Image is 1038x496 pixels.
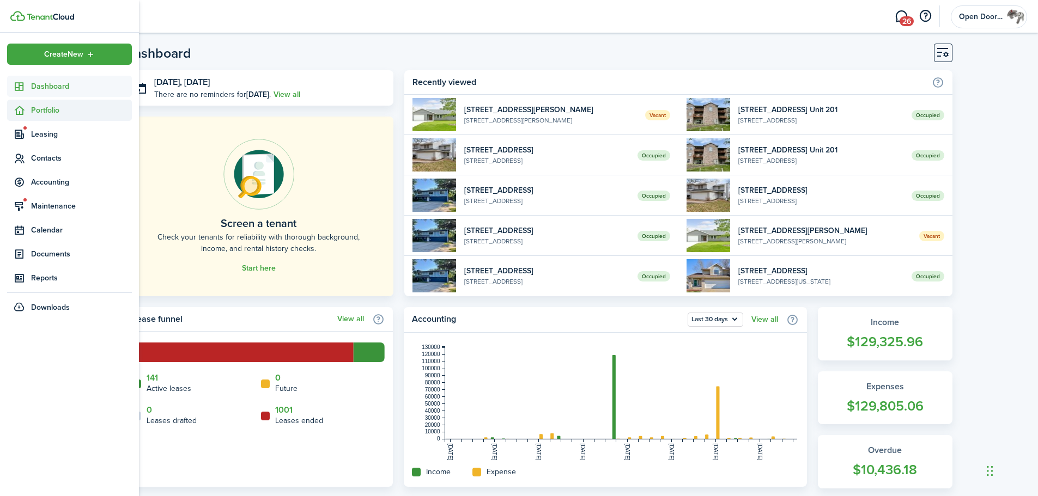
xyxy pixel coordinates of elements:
[10,11,25,21] img: TenantCloud
[668,443,674,461] tspan: [DATE]
[900,16,914,26] span: 26
[147,373,158,383] a: 141
[44,51,83,58] span: Create New
[412,219,456,252] img: 1
[147,415,197,426] home-widget-title: Leases drafted
[1007,8,1024,26] img: Open Door Property Management, LLC
[738,196,903,206] widget-list-item-description: [STREET_ADDRESS]
[829,460,942,480] widget-stats-count: $10,436.18
[738,144,903,156] widget-list-item-title: [STREET_ADDRESS] Unit 201
[221,215,296,231] home-placeholder-title: Screen a tenant
[422,358,440,364] tspan: 110000
[31,152,132,164] span: Contacts
[147,405,152,415] a: 0
[124,46,191,60] header-page-title: Dashboard
[275,383,298,394] home-widget-title: Future
[987,455,993,487] div: Drag
[223,139,294,210] img: Online payments
[426,466,451,477] home-widget-title: Income
[638,150,670,161] span: Occupied
[829,316,942,329] widget-stats-title: Income
[274,89,300,100] a: View all
[464,277,629,286] widget-list-item-description: [STREET_ADDRESS]
[919,231,944,241] span: Vacant
[687,98,730,131] img: 1
[464,156,629,166] widget-list-item-description: [STREET_ADDRESS]
[422,351,440,357] tspan: 120000
[912,150,944,161] span: Occupied
[31,81,132,92] span: Dashboard
[688,313,743,327] button: Open menu
[242,264,276,273] a: Start here
[149,231,369,254] home-placeholder-description: Check your tenants for reliability with thorough background, income, and rental history checks.
[132,313,332,326] home-widget-title: Lease funnel
[31,200,132,212] span: Maintenance
[464,104,637,115] widget-list-item-title: [STREET_ADDRESS][PERSON_NAME]
[412,138,456,172] img: 1
[425,415,440,421] tspan: 30000
[645,110,670,120] span: Vacant
[31,272,132,284] span: Reports
[487,466,516,477] home-widget-title: Expense
[491,443,497,461] tspan: [DATE]
[738,185,903,196] widget-list-item-title: [STREET_ADDRESS]
[891,3,912,30] a: Messaging
[422,344,440,350] tspan: 130000
[31,128,132,140] span: Leasing
[425,401,440,407] tspan: 50000
[7,267,132,289] a: Reports
[425,387,440,393] tspan: 70000
[464,196,629,206] widget-list-item-description: [STREET_ADDRESS]
[912,271,944,281] span: Occupied
[412,76,926,89] home-widget-title: Recently viewed
[425,379,440,385] tspan: 80000
[7,44,132,65] button: Open menu
[27,14,74,20] img: TenantCloud
[425,422,440,428] tspan: 20000
[422,365,440,371] tspan: 100000
[464,115,637,125] widget-list-item-description: [STREET_ADDRESS][PERSON_NAME]
[713,443,719,461] tspan: [DATE]
[464,185,629,196] widget-list-item-title: [STREET_ADDRESS]
[447,443,453,461] tspan: [DATE]
[751,315,778,324] a: View all
[959,13,1003,21] span: Open Door Property Management, LLC
[246,89,269,100] b: [DATE]
[412,179,456,212] img: 1
[912,191,944,201] span: Occupied
[464,144,629,156] widget-list-item-title: [STREET_ADDRESS]
[536,443,542,461] tspan: [DATE]
[757,443,763,461] tspan: [DATE]
[912,110,944,120] span: Occupied
[425,428,440,434] tspan: 10000
[437,436,440,442] tspan: 0
[425,372,440,378] tspan: 90000
[31,248,132,260] span: Documents
[580,443,586,461] tspan: [DATE]
[738,225,911,236] widget-list-item-title: [STREET_ADDRESS][PERSON_NAME]
[738,236,911,246] widget-list-item-description: [STREET_ADDRESS][PERSON_NAME]
[31,105,132,116] span: Portfolio
[818,307,952,360] a: Income$129,325.96
[687,219,730,252] img: 1
[916,7,934,26] button: Open resource center
[275,373,281,383] a: 0
[412,313,682,327] home-widget-title: Accounting
[337,315,364,323] a: View all
[638,191,670,201] span: Occupied
[147,383,191,394] home-widget-title: Active leases
[7,76,132,97] a: Dashboard
[464,236,629,246] widget-list-item-description: [STREET_ADDRESS]
[687,179,730,212] img: 1
[154,89,271,100] p: There are no reminders for .
[984,444,1038,496] iframe: Chat Widget
[738,277,903,286] widget-list-item-description: [STREET_ADDRESS][US_STATE]
[425,408,440,414] tspan: 40000
[687,138,730,172] img: 1
[818,371,952,425] a: Expenses$129,805.06
[275,415,323,426] home-widget-title: Leases ended
[934,44,952,62] button: Customise
[31,302,70,313] span: Downloads
[154,76,386,89] h3: [DATE], [DATE]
